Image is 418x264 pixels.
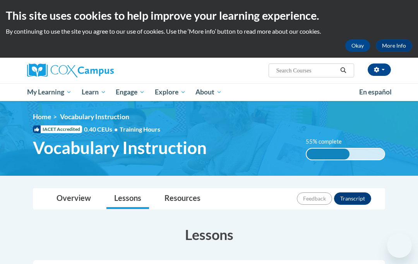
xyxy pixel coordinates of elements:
a: Engage [111,83,150,101]
a: Cox Campus [27,63,140,77]
button: Okay [345,39,370,52]
iframe: Button to launch messaging window [387,233,412,258]
button: Search [337,66,349,75]
a: My Learning [22,83,77,101]
span: Explore [155,87,186,97]
span: En español [359,88,392,96]
span: My Learning [27,87,72,97]
a: Lessons [106,189,149,209]
span: IACET Accredited [33,125,82,133]
div: Main menu [21,83,397,101]
button: Transcript [334,192,371,205]
input: Search Courses [276,66,337,75]
a: En español [354,84,397,100]
p: By continuing to use the site you agree to our use of cookies. Use the ‘More info’ button to read... [6,27,412,36]
h3: Lessons [33,225,385,244]
label: 55% complete [306,137,350,146]
a: More Info [376,39,412,52]
div: 55% complete [307,149,349,159]
img: Cox Campus [27,63,114,77]
a: About [191,83,227,101]
a: Explore [150,83,191,101]
span: Training Hours [120,125,160,133]
h2: This site uses cookies to help improve your learning experience. [6,8,412,23]
a: Home [33,113,51,121]
span: Learn [82,87,106,97]
span: • [114,125,118,133]
a: Overview [49,189,99,209]
span: Engage [116,87,145,97]
a: Learn [77,83,111,101]
a: Resources [157,189,208,209]
span: 0.40 CEUs [84,125,120,134]
span: Vocabulary Instruction [60,113,129,121]
button: Account Settings [368,63,391,76]
span: About [195,87,222,97]
span: Vocabulary Instruction [33,137,207,158]
button: Feedback [297,192,332,205]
